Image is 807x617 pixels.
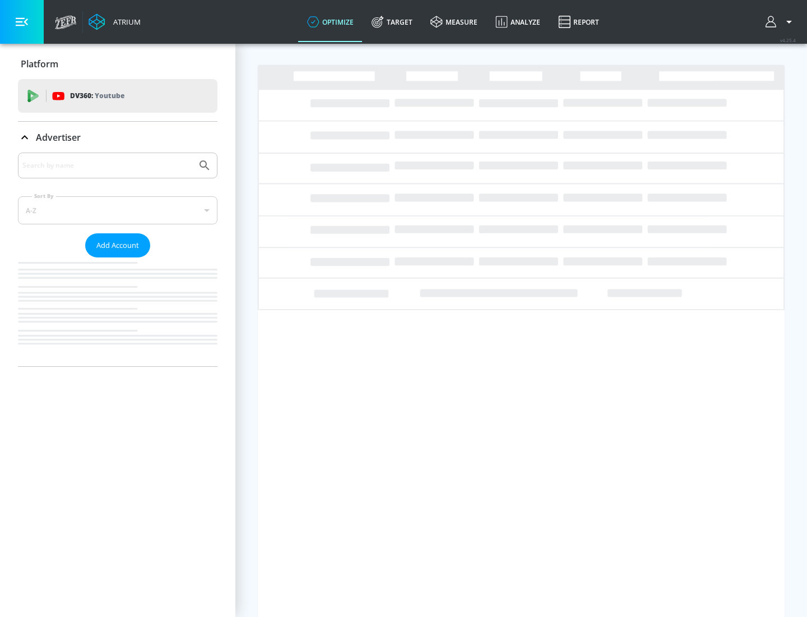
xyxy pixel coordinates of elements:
a: Target [363,2,421,42]
span: v 4.25.4 [780,37,796,43]
button: Add Account [85,233,150,257]
p: Advertiser [36,131,81,144]
p: Platform [21,58,58,70]
div: A-Z [18,196,217,224]
input: Search by name [22,158,192,173]
a: optimize [298,2,363,42]
label: Sort By [32,192,56,200]
p: DV360: [70,90,124,102]
a: Report [549,2,608,42]
div: Platform [18,48,217,80]
p: Youtube [95,90,124,102]
nav: list of Advertiser [18,257,217,366]
div: Atrium [109,17,141,27]
div: DV360: Youtube [18,79,217,113]
a: Atrium [89,13,141,30]
div: Advertiser [18,153,217,366]
a: measure [421,2,486,42]
a: Analyze [486,2,549,42]
div: Advertiser [18,122,217,153]
span: Add Account [96,239,139,252]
